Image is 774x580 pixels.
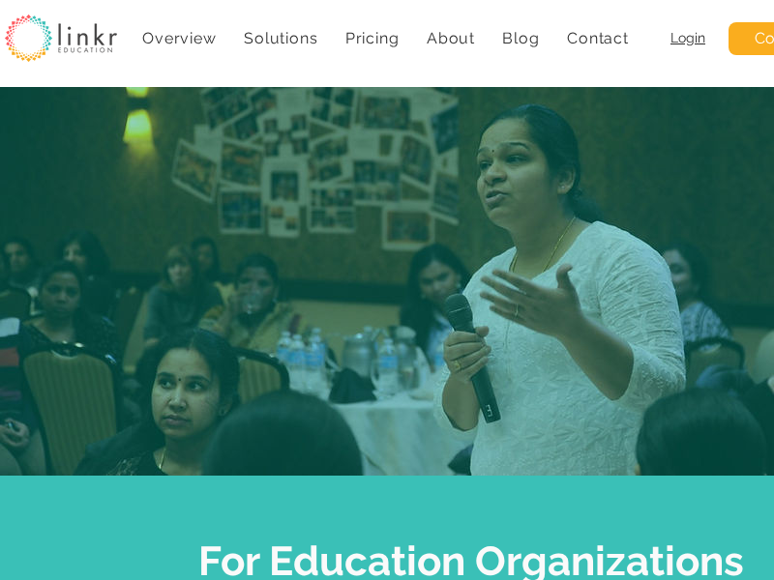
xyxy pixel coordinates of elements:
[133,19,226,57] a: Overview
[670,30,705,45] a: Login
[244,29,317,47] span: Solutions
[427,29,475,47] span: About
[567,29,629,47] span: Contact
[345,29,400,47] span: Pricing
[234,19,328,57] div: Solutions
[502,29,539,47] span: Blog
[557,19,639,57] a: Contact
[336,19,409,57] a: Pricing
[142,29,216,47] span: Overview
[417,19,486,57] div: About
[492,19,550,57] a: Blog
[5,14,117,62] img: linkr_logo_transparentbg.png
[133,19,639,57] nav: Site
